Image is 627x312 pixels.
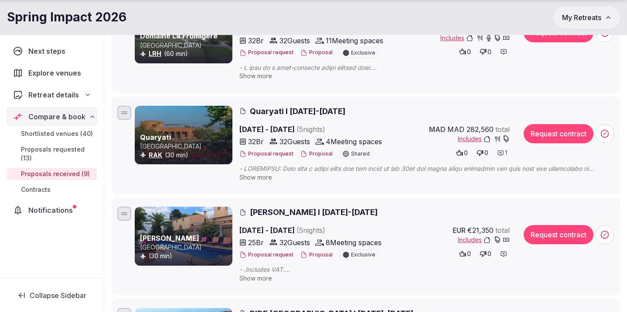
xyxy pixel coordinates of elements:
span: Collapse Sidebar [30,291,86,300]
div: (30 min) [140,151,231,159]
span: 4 Meeting spaces [326,136,382,147]
span: Show more [239,72,272,80]
a: LRH [149,50,161,57]
span: - LOREMIPSU: Dolo sita c adipi elits doe tem incid ut lab 30et dol magna aliqu enimadmin ven quis... [239,164,614,173]
button: Includes [440,34,510,42]
a: RAK [149,151,162,159]
button: RAK [149,151,162,159]
span: Retreat details [28,90,79,100]
p: [GEOGRAPHIC_DATA] [140,41,231,50]
span: ( 5 night s ) [296,226,325,235]
span: 0 [487,250,491,258]
span: 32 Guests [279,136,310,147]
span: Exclusive [351,252,375,257]
span: 0 [467,250,471,258]
div: (30 min) [140,252,231,260]
span: 32 Br [248,136,264,147]
a: Explore venues [7,64,97,82]
button: 0 [474,147,491,159]
span: 0 [484,149,488,157]
button: LRH [149,49,161,58]
span: Next steps [28,46,69,56]
button: Includes [458,135,510,143]
span: [DATE] - [DATE] [239,124,393,135]
button: Proposal request [239,49,293,56]
span: Exclusive [351,50,375,55]
a: Proposals received (9) [7,168,97,180]
span: total [495,124,510,135]
button: 0 [477,248,494,260]
a: Next steps [7,42,97,60]
span: Compare & book [28,111,85,122]
span: Contracts [21,185,51,194]
span: - .Includes VAT. - The accommodation details shown reflect the different rooms assigned on the fi... [239,265,614,274]
span: 0 [464,149,468,157]
span: Explore venues [28,68,85,78]
span: Shared [351,151,370,156]
span: total [495,225,510,236]
span: [PERSON_NAME] I [DATE]-[DATE] [250,207,378,218]
a: [PERSON_NAME] [140,234,199,243]
a: Shortlisted venues (40) [7,128,97,140]
div: (60 min) [140,49,231,58]
span: Shortlisted venues (40) [21,129,93,138]
span: Show more [239,274,272,282]
span: Show more [239,173,272,181]
span: 11 Meeting spaces [326,35,383,46]
span: 32 Guests [279,237,310,248]
button: Includes [458,236,510,244]
span: ( 5 night s ) [296,125,325,134]
p: [GEOGRAPHIC_DATA] [140,243,231,252]
button: My Retreats [554,7,620,28]
span: [DATE] - [DATE] [239,225,393,236]
h1: Spring Impact 2026 [7,9,126,26]
span: 8 Meeting spaces [326,237,382,248]
a: Quaryati [140,133,171,142]
a: Notifications [7,201,97,219]
a: Contracts [7,184,97,196]
span: 0 [467,48,471,56]
span: 0 [487,48,491,56]
a: Proposals requested (13) [7,143,97,164]
span: Proposals requested (13) [21,145,93,163]
button: 0 [457,248,474,260]
span: Proposals received (9) [21,170,90,178]
button: 0 [477,45,494,58]
span: - L ipsu do s amet-consecte adipi elitsed doei. - Temporincidid ut laboreetd ma aliqua enima, min... [239,63,614,72]
button: Collapse Sidebar [7,286,97,305]
button: Proposal request [239,150,293,158]
button: Proposal request [239,251,293,259]
button: 0 [453,147,470,159]
span: Notifications [28,205,76,215]
span: €21,350 [467,225,494,236]
span: MAD 282,560 [447,124,494,135]
button: Proposal [300,150,333,158]
span: My Retreats [562,13,601,22]
button: Request contract [524,124,593,143]
p: [GEOGRAPHIC_DATA] [140,142,231,151]
button: Proposal [300,49,333,56]
span: 32 Br [248,35,264,46]
button: Proposal [300,251,333,259]
span: MAD [429,124,446,135]
button: Request contract [524,225,593,244]
button: 0 [457,45,474,58]
span: 32 Guests [279,35,310,46]
span: EUR [453,225,466,236]
span: 25 Br [248,237,264,248]
span: Quaryati I [DATE]-[DATE] [250,106,345,117]
span: 1 [505,149,507,156]
a: Domaine La Fromigere [140,31,218,40]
